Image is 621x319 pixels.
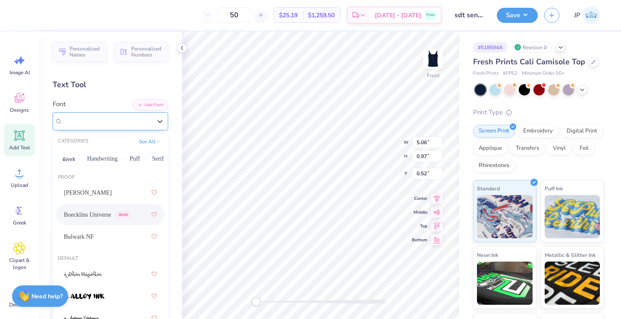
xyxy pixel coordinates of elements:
[114,42,168,62] button: Personalized Numbers
[252,297,260,306] div: Accessibility label
[58,138,88,145] div: CATEGORIES
[217,7,251,23] input: – –
[412,195,427,202] span: Center
[473,107,604,117] div: Print Type
[9,144,30,151] span: Add Text
[10,107,29,114] span: Designs
[53,174,168,181] div: Proof
[547,142,571,155] div: Vinyl
[64,232,94,241] span: Bulwark NF
[53,99,66,109] label: Font
[473,159,515,172] div: Rhinestones
[473,42,508,53] div: # 518594A
[424,50,442,67] img: Front
[427,12,435,18] span: Free
[53,42,107,62] button: Personalized Names
[58,152,80,166] button: Greek
[11,182,28,189] span: Upload
[136,137,163,146] button: See All
[510,142,545,155] div: Transfers
[473,57,585,67] span: Fresh Prints Cali Camisole Top
[503,70,517,77] span: # FP52
[545,250,596,259] span: Metallic & Glitter Ink
[131,46,163,58] span: Personalized Numbers
[64,210,111,219] span: Boecklins Universe
[308,11,335,20] span: $1,259.50
[473,142,508,155] div: Applique
[53,79,168,91] div: Text Tool
[570,6,604,24] a: JP
[497,8,538,23] button: Save
[412,209,427,216] span: Middle
[583,6,600,24] img: Jade Paneduro
[82,152,122,166] button: Handwriting
[116,211,131,218] span: Greek
[545,262,600,305] img: Metallic & Glitter Ink
[473,125,515,138] div: Screen Print
[545,195,600,238] img: Puff Ink
[448,6,490,24] input: Untitled Design
[64,294,104,300] img: a Alloy Ink
[64,188,112,197] span: [PERSON_NAME]
[133,99,168,111] button: Add Font
[477,184,500,193] span: Standard
[473,70,499,77] span: Fresh Prints
[574,142,594,155] div: Foil
[53,255,168,262] div: Default
[517,125,558,138] div: Embroidery
[125,152,145,166] button: Puff
[9,69,30,76] span: Image AI
[477,262,533,305] img: Neon Ink
[64,272,102,278] img: a Ahlan Wasahlan
[412,223,427,230] span: Top
[5,257,34,271] span: Clipart & logos
[31,292,63,300] strong: Need help?
[512,42,552,53] div: Revision 0
[427,72,439,79] div: Front
[561,125,603,138] div: Digital Print
[69,46,101,58] span: Personalized Names
[477,195,533,238] img: Standard
[375,11,421,20] span: [DATE] - [DATE]
[13,219,26,226] span: Greek
[545,184,563,193] span: Puff Ink
[147,152,169,166] button: Serif
[522,70,565,77] span: Minimum Order: 50 +
[477,250,498,259] span: Neon Ink
[279,11,298,20] span: $25.19
[9,301,30,308] span: Decorate
[574,10,580,20] span: JP
[412,237,427,243] span: Bottom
